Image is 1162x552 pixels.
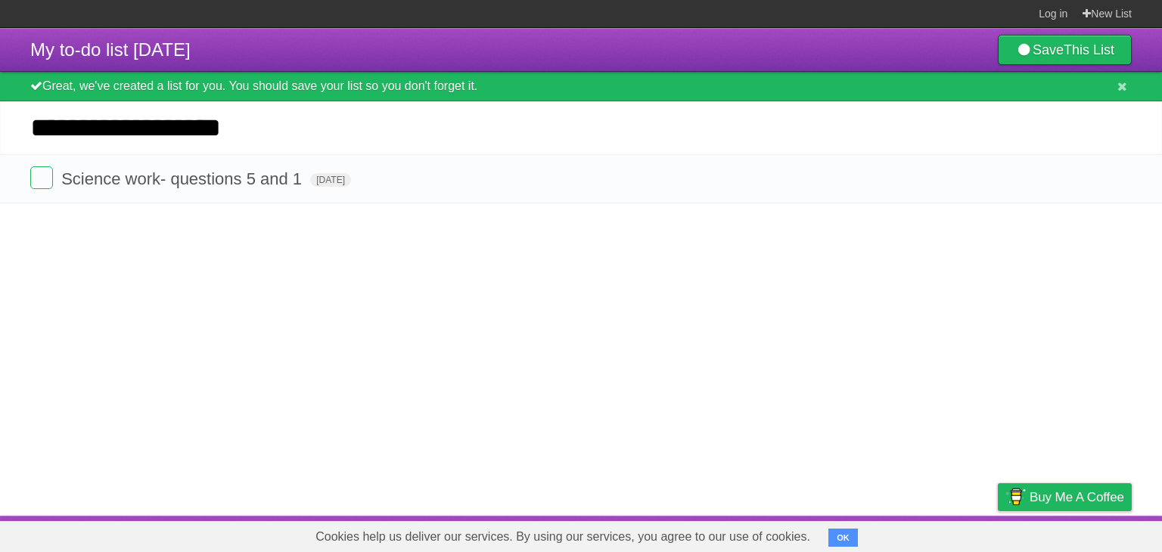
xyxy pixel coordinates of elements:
[1064,42,1114,57] b: This List
[310,173,351,187] span: [DATE]
[998,35,1132,65] a: SaveThis List
[828,529,858,547] button: OK
[30,166,53,189] label: Done
[1005,484,1026,510] img: Buy me a coffee
[998,483,1132,511] a: Buy me a coffee
[847,519,908,548] a: Developers
[927,519,960,548] a: Terms
[1030,484,1124,510] span: Buy me a coffee
[300,522,825,552] span: Cookies help us deliver our services. By using our services, you agree to our use of cookies.
[978,519,1018,548] a: Privacy
[1036,519,1132,548] a: Suggest a feature
[30,39,191,60] span: My to-do list [DATE]
[61,169,306,188] span: Science work- questions 5 and 1
[797,519,828,548] a: About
